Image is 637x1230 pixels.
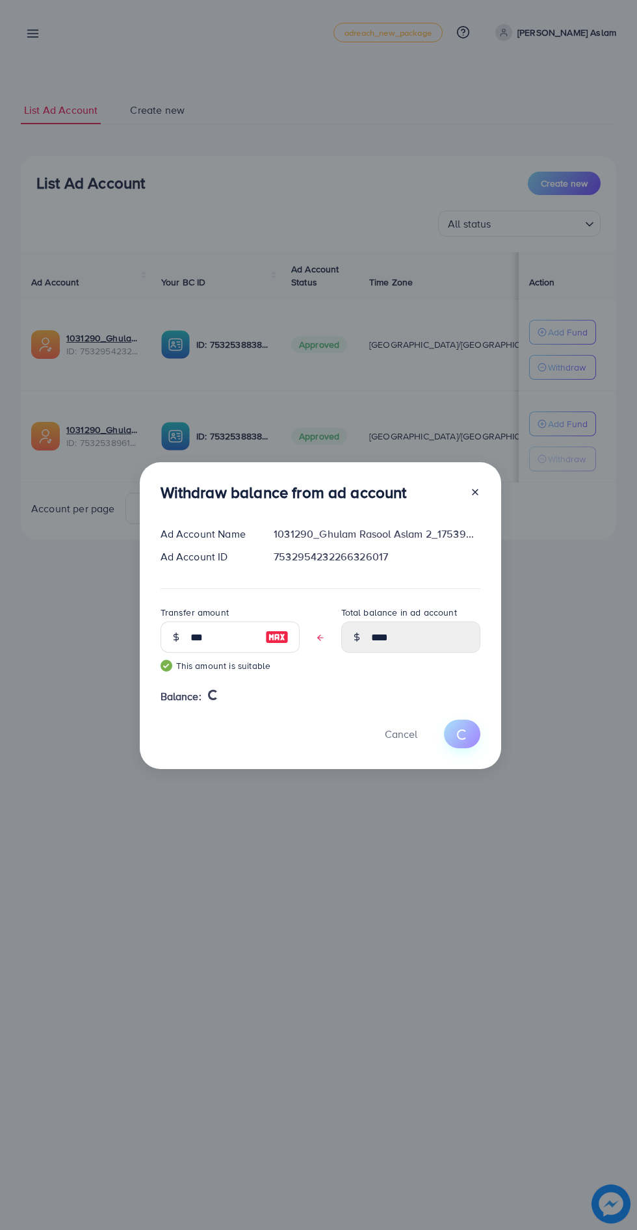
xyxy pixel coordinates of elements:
span: Balance: [161,689,201,704]
div: Ad Account Name [150,527,264,542]
span: Cancel [385,727,417,741]
div: Ad Account ID [150,549,264,564]
img: guide [161,660,172,672]
button: Cancel [369,720,434,748]
img: image [265,629,289,645]
label: Total balance in ad account [341,606,457,619]
label: Transfer amount [161,606,229,619]
div: 1031290_Ghulam Rasool Aslam 2_1753902599199 [263,527,490,542]
div: 7532954232266326017 [263,549,490,564]
h3: Withdraw balance from ad account [161,483,407,502]
small: This amount is suitable [161,659,300,672]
